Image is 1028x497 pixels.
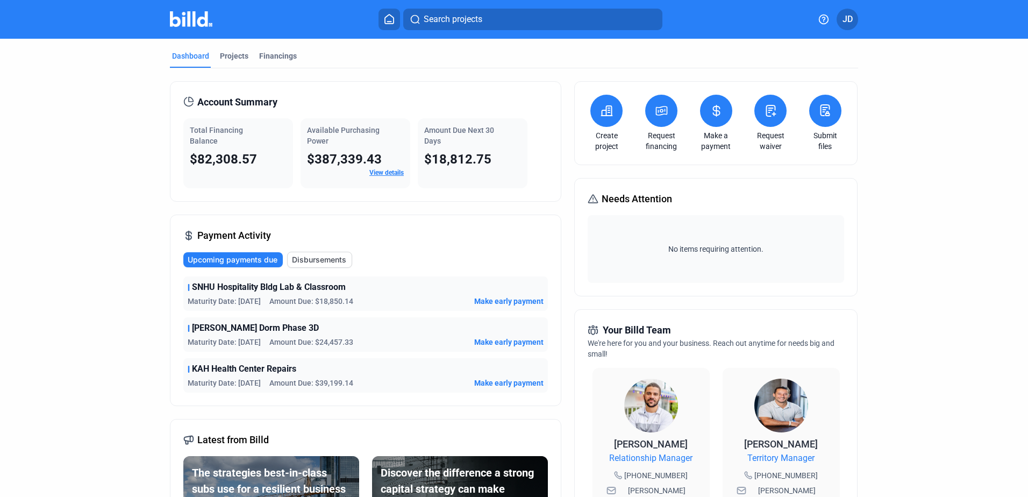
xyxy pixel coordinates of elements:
[170,11,212,27] img: Billd Company Logo
[269,296,353,307] span: Amount Due: $18,850.14
[307,152,382,167] span: $387,339.43
[424,126,494,145] span: Amount Due Next 30 Days
[624,379,678,432] img: Relationship Manager
[183,252,283,267] button: Upcoming payments due
[220,51,248,61] div: Projects
[192,363,296,375] span: KAH Health Center Repairs
[192,322,319,335] span: [PERSON_NAME] Dorm Phase 3D
[292,254,346,265] span: Disbursements
[369,169,404,176] a: View details
[192,465,351,497] div: The strategies best-in-class subs use for a resilient business
[269,378,353,388] span: Amount Due: $39,199.14
[424,13,482,26] span: Search projects
[188,296,261,307] span: Maturity Date: [DATE]
[588,339,834,358] span: We're here for you and your business. Reach out anytime for needs big and small!
[744,438,818,450] span: [PERSON_NAME]
[806,130,844,152] a: Submit files
[259,51,297,61] div: Financings
[403,9,662,30] button: Search projects
[424,152,491,167] span: $18,812.75
[190,152,257,167] span: $82,308.57
[190,126,243,145] span: Total Financing Balance
[172,51,209,61] div: Dashboard
[197,432,269,448] span: Latest from Billd
[269,337,353,347] span: Amount Due: $24,457.33
[381,465,539,497] div: Discover the difference a strong capital strategy can make
[609,452,693,465] span: Relationship Manager
[752,130,789,152] a: Request waiver
[197,228,271,243] span: Payment Activity
[642,130,680,152] a: Request financing
[188,337,261,347] span: Maturity Date: [DATE]
[624,470,688,481] span: [PHONE_NUMBER]
[192,281,346,294] span: SNHU Hospitality Bldg Lab & Classroom
[747,452,815,465] span: Territory Manager
[602,191,672,207] span: Needs Attention
[588,130,625,152] a: Create project
[474,337,544,347] button: Make early payment
[188,254,277,265] span: Upcoming payments due
[843,13,853,26] span: JD
[837,9,858,30] button: JD
[474,296,544,307] button: Make early payment
[614,438,688,450] span: [PERSON_NAME]
[603,323,671,338] span: Your Billd Team
[592,244,839,254] span: No items requiring attention.
[697,130,735,152] a: Make a payment
[307,126,380,145] span: Available Purchasing Power
[474,378,544,388] button: Make early payment
[287,252,352,268] button: Disbursements
[197,95,277,110] span: Account Summary
[188,378,261,388] span: Maturity Date: [DATE]
[754,470,818,481] span: [PHONE_NUMBER]
[754,379,808,432] img: Territory Manager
